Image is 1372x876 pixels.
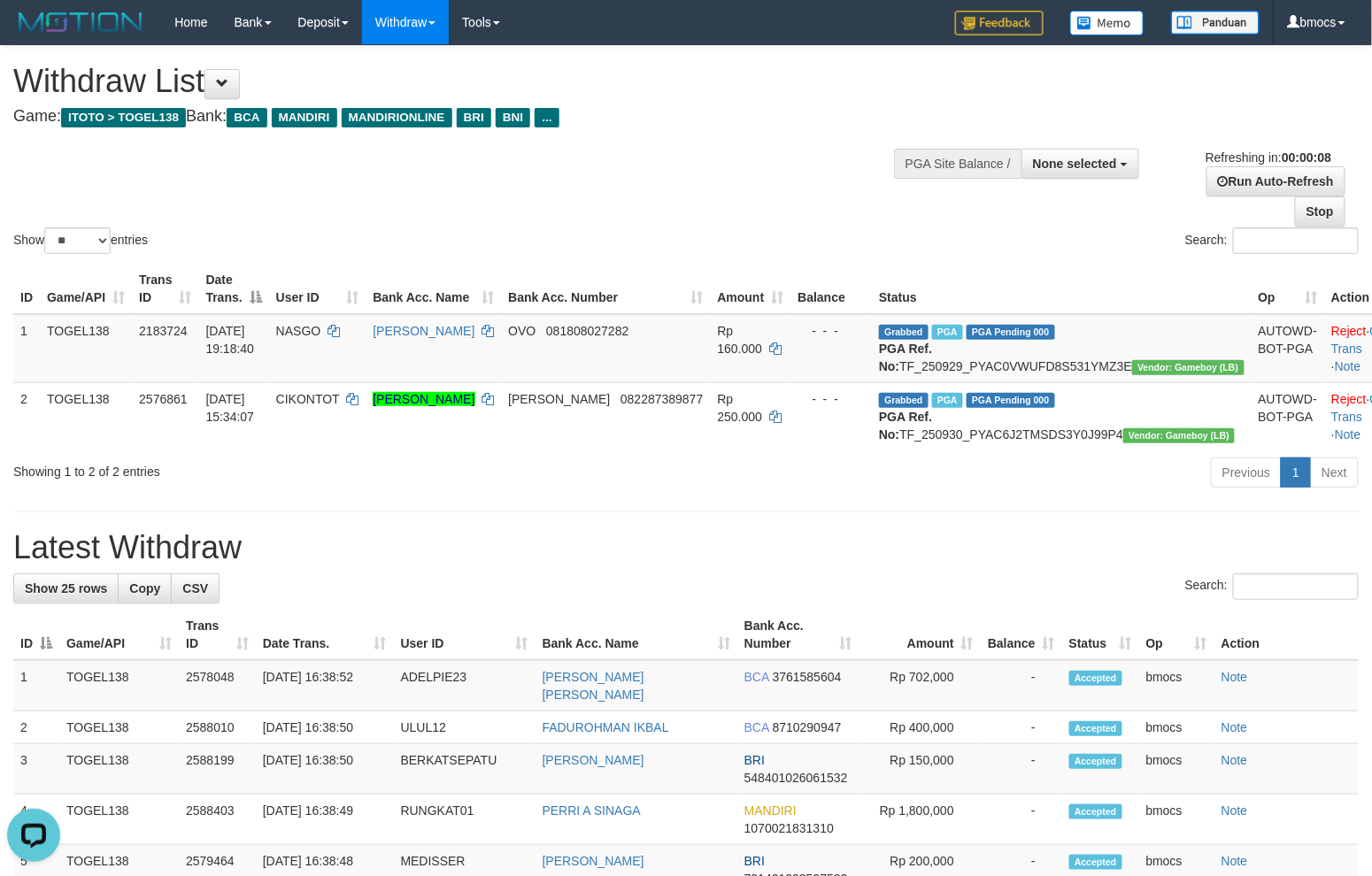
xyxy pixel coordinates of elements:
[1033,157,1117,171] span: None selected
[1282,150,1331,165] strong: 00:00:08
[118,573,172,603] a: Copy
[744,771,848,785] span: Copy 548401026061532 to clipboard
[7,7,60,60] button: Open LiveChat chat widget
[879,393,929,408] span: Grabbed
[373,392,474,406] a: [PERSON_NAME]
[744,803,797,818] span: MANDIRI
[1335,427,1361,442] a: Note
[13,382,40,450] td: 2
[1062,610,1139,660] th: Status: activate to sort column ascending
[932,325,963,340] span: Marked by bmocs
[981,744,1062,795] td: -
[179,795,256,845] td: 2588403
[859,795,981,845] td: Rp 1,800,000
[40,264,132,314] th: Game/API: activate to sort column ascending
[1069,721,1122,736] span: Accepted
[1310,457,1359,488] a: Next
[179,660,256,711] td: 2578048
[1132,360,1244,375] span: Vendor URL: https://dashboard.q2checkout.com/secure
[1139,744,1214,795] td: bmocs
[1069,855,1122,870] span: Accepted
[859,610,981,660] th: Amount: activate to sort column ascending
[199,264,269,314] th: Date Trans.: activate to sort column descending
[1222,670,1248,684] a: Note
[269,264,366,314] th: User ID: activate to sort column ascending
[508,324,536,338] span: OVO
[737,610,859,660] th: Bank Acc. Number: activate to sort column ascending
[206,324,255,356] span: [DATE] 19:18:40
[59,744,179,795] td: TOGEL138
[13,795,59,845] td: 4
[139,324,188,338] span: 2183724
[879,342,932,373] b: PGA Ref. No:
[981,711,1062,744] td: -
[44,227,111,254] select: Showentries
[1222,854,1248,868] a: Note
[967,393,1055,408] span: PGA Pending
[256,660,394,711] td: [DATE] 16:38:52
[129,581,160,596] span: Copy
[61,108,186,127] span: ITOTO > TOGEL138
[1070,11,1145,35] img: Button%20Memo.svg
[1233,227,1359,254] input: Search:
[872,314,1251,383] td: TF_250929_PYAC0VWUFD8S531YMZ3E
[256,795,394,845] td: [DATE] 16:38:49
[798,322,865,340] div: - - -
[342,108,452,127] span: MANDIRIONLINE
[40,382,132,450] td: TOGEL138
[879,410,932,442] b: PGA Ref. No:
[859,711,981,744] td: Rp 400,000
[879,325,929,340] span: Grabbed
[1021,149,1139,179] button: None selected
[256,744,394,795] td: [DATE] 16:38:50
[13,264,40,314] th: ID
[394,795,536,845] td: RUNGKAT01
[13,108,897,126] h4: Game: Bank:
[859,744,981,795] td: Rp 150,000
[394,610,536,660] th: User ID: activate to sort column ascending
[206,392,255,424] span: [DATE] 15:34:07
[1185,227,1359,254] label: Search:
[394,660,536,711] td: ADELPIE23
[59,660,179,711] td: TOGEL138
[798,390,865,408] div: - - -
[543,803,641,818] a: PERRI A SINAGA
[272,108,337,127] span: MANDIRI
[1206,166,1345,196] a: Run Auto-Refresh
[1252,382,1325,450] td: AUTOWD-BOT-PGA
[1069,804,1122,819] span: Accepted
[40,314,132,383] td: TOGEL138
[1139,795,1214,845] td: bmocs
[536,610,737,660] th: Bank Acc. Name: activate to sort column ascending
[859,660,981,711] td: Rp 702,000
[1139,660,1214,711] td: bmocs
[508,392,610,406] span: [PERSON_NAME]
[256,610,394,660] th: Date Trans.: activate to sort column ascending
[620,392,703,406] span: Copy 082287389877 to clipboard
[1295,196,1345,227] a: Stop
[25,581,107,596] span: Show 25 rows
[1252,314,1325,383] td: AUTOWD-BOT-PGA
[981,795,1062,845] td: -
[179,610,256,660] th: Trans ID: activate to sort column ascending
[1069,754,1122,769] span: Accepted
[535,108,559,127] span: ...
[790,264,872,314] th: Balance
[182,581,208,596] span: CSV
[139,392,188,406] span: 2576861
[13,227,148,254] label: Show entries
[276,392,340,406] span: CIKONTOT
[1123,428,1235,443] span: Vendor URL: https://dashboard.q2checkout.com/secure
[1206,150,1331,165] span: Refreshing in:
[1214,610,1359,660] th: Action
[13,314,40,383] td: 1
[179,711,256,744] td: 2588010
[13,660,59,711] td: 1
[496,108,530,127] span: BNI
[1331,324,1367,338] a: Reject
[1331,392,1367,406] a: Reject
[457,108,491,127] span: BRI
[276,324,321,338] span: NASGO
[1069,671,1122,686] span: Accepted
[227,108,266,127] span: BCA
